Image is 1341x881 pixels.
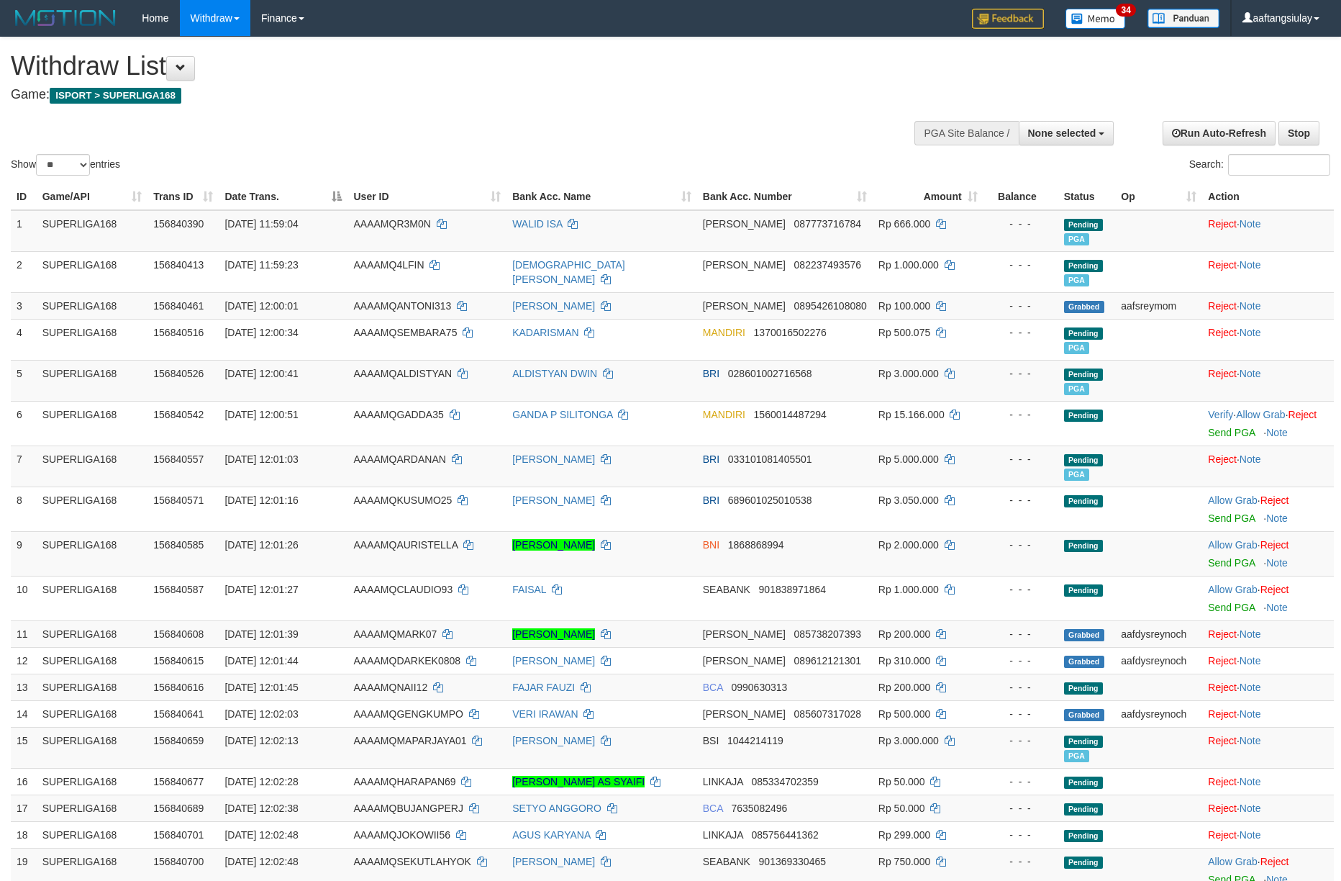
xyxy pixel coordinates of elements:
span: AAAAMQDARKEK0808 [353,655,460,667]
span: Grabbed [1064,709,1104,721]
span: [DATE] 12:02:13 [224,735,298,746]
a: Reject [1208,708,1237,720]
td: SUPERLIGA168 [37,768,148,795]
a: [PERSON_NAME] AS SYAIFI [512,776,645,787]
td: 3 [11,292,37,319]
span: Copy 1560014487294 to clipboard [754,409,827,420]
a: [PERSON_NAME] [512,628,595,640]
span: Pending [1064,777,1103,789]
span: Pending [1064,410,1103,422]
span: [DATE] 12:02:03 [224,708,298,720]
span: Rp 1.000.000 [878,259,939,271]
span: 156840413 [153,259,204,271]
span: AAAAMQAURISTELLA [353,539,458,551]
a: Note [1240,259,1261,271]
span: Rp 310.000 [878,655,930,667]
span: Rp 50.000 [878,803,925,814]
td: SUPERLIGA168 [37,401,148,446]
span: AAAAMQANTONI313 [353,300,451,312]
a: KADARISMAN [512,327,579,338]
span: · [1208,539,1260,551]
span: ISPORT > SUPERLIGA168 [50,88,181,104]
td: · [1202,210,1334,252]
a: Note [1240,300,1261,312]
img: MOTION_logo.png [11,7,120,29]
a: Note [1266,427,1288,438]
span: Copy 1370016502276 to clipboard [754,327,827,338]
span: 156840461 [153,300,204,312]
span: Marked by aafsoycanthlai [1064,750,1089,762]
td: SUPERLIGA168 [37,292,148,319]
td: SUPERLIGA168 [37,531,148,576]
span: 34 [1116,4,1135,17]
a: [PERSON_NAME] [512,539,595,551]
span: · [1208,494,1260,506]
td: SUPERLIGA168 [37,251,148,292]
td: 7 [11,446,37,487]
td: 16 [11,768,37,795]
div: - - - [989,538,1053,552]
select: Showentries [36,154,90,176]
span: [DATE] 12:01:03 [224,453,298,465]
a: Note [1240,803,1261,814]
a: Reject [1260,539,1289,551]
td: SUPERLIGA168 [37,487,148,531]
h1: Withdraw List [11,52,880,81]
div: - - - [989,733,1053,748]
span: Copy 7635082496 to clipboard [731,803,787,814]
td: 13 [11,674,37,700]
td: SUPERLIGA168 [37,360,148,401]
span: Rp 3.000.000 [878,368,939,379]
td: · [1202,620,1334,647]
a: Reject [1208,655,1237,667]
h4: Game: [11,88,880,102]
span: BNI [703,539,719,551]
span: [DATE] 12:00:51 [224,409,298,420]
span: Pending [1064,682,1103,695]
th: Balance [983,184,1058,210]
td: SUPERLIGA168 [37,210,148,252]
button: None selected [1019,121,1114,145]
div: - - - [989,407,1053,422]
a: Note [1240,682,1261,693]
div: - - - [989,627,1053,641]
td: 2 [11,251,37,292]
span: Pending [1064,540,1103,552]
a: FAISAL [512,584,546,595]
span: Rp 100.000 [878,300,930,312]
span: BSI [703,735,719,746]
td: · [1202,251,1334,292]
td: SUPERLIGA168 [37,647,148,674]
td: SUPERLIGA168 [37,700,148,727]
div: - - - [989,493,1053,507]
th: Bank Acc. Name: activate to sort column ascending [506,184,697,210]
input: Search: [1228,154,1330,176]
th: Status [1058,184,1115,210]
td: · [1202,487,1334,531]
td: aafdysreynoch [1115,647,1202,674]
span: Rp 200.000 [878,628,930,640]
span: 156840677 [153,776,204,787]
span: Copy 0990630313 to clipboard [731,682,787,693]
a: Reject [1208,300,1237,312]
div: - - - [989,707,1053,721]
span: Rp 3.050.000 [878,494,939,506]
span: SEABANK [703,584,750,595]
span: Rp 2.000.000 [878,539,939,551]
span: AAAAMQKUSUMO25 [353,494,452,506]
a: [PERSON_NAME] [512,453,595,465]
a: Note [1240,776,1261,787]
a: Reject [1260,494,1289,506]
td: aafdysreynoch [1115,620,1202,647]
span: 156840557 [153,453,204,465]
a: Allow Grab [1208,494,1257,506]
span: AAAAMQGADDA35 [353,409,443,420]
td: SUPERLIGA168 [37,795,148,821]
span: [DATE] 12:01:44 [224,655,298,667]
td: aafsreymom [1115,292,1202,319]
a: Note [1240,628,1261,640]
img: panduan.png [1147,9,1219,28]
td: 9 [11,531,37,576]
span: Copy 089612121301 to clipboard [794,655,861,667]
a: FAJAR FAUZI [512,682,575,693]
